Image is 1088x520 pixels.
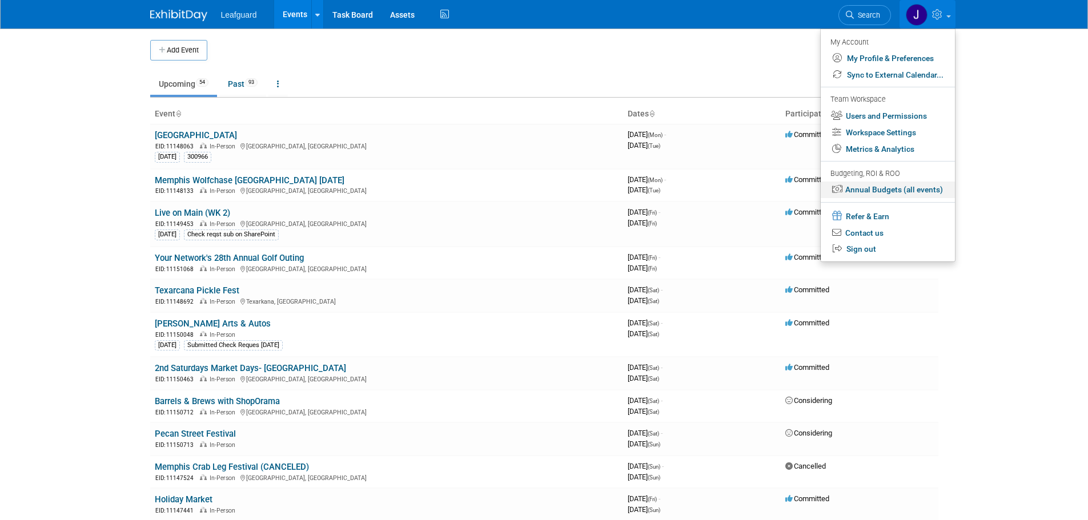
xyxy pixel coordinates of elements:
span: Considering [785,396,832,405]
span: (Sun) [648,474,660,481]
a: 2nd Saturdays Market Days- [GEOGRAPHIC_DATA] [155,363,346,373]
a: Sort by Event Name [175,109,181,118]
span: Committed [785,130,829,139]
span: (Sat) [648,409,659,415]
span: In-Person [210,441,239,449]
span: Committed [785,175,829,184]
span: EID: 11151068 [155,266,198,272]
a: Contact us [821,225,955,241]
a: Memphis Crab Leg Festival (CANCELED) [155,462,309,472]
span: (Fri) [648,255,657,261]
span: Committed [785,363,829,372]
span: In-Person [210,331,239,338]
div: Budgeting, ROI & ROO [830,168,944,180]
span: (Tue) [648,143,660,149]
span: [DATE] [628,505,660,514]
span: (Fri) [648,496,657,502]
span: In-Person [210,474,239,482]
span: - [664,175,666,184]
span: (Sat) [648,365,659,371]
button: Add Event [150,40,207,61]
span: EID: 11150463 [155,376,198,382]
a: Upcoming54 [150,73,217,95]
a: Workspace Settings [821,124,955,141]
div: [DATE] [155,229,180,240]
a: Refer & Earn [821,207,955,225]
a: Your Network's 28th Annual Golf Outing [155,253,304,263]
span: [DATE] [628,363,663,372]
span: - [659,253,660,261]
img: In-Person Event [200,265,207,271]
span: EID: 11148692 [155,299,198,305]
img: In-Person Event [200,507,207,513]
img: In-Person Event [200,331,207,337]
img: In-Person Event [200,187,207,193]
img: Jonathan Zargo [906,4,928,26]
span: (Sat) [648,331,659,337]
span: EID: 11148063 [155,143,198,150]
a: Sign out [821,241,955,257]
a: Past93 [219,73,266,95]
span: (Sat) [648,320,659,326]
span: [DATE] [628,175,666,184]
span: - [664,130,666,139]
span: (Sat) [648,376,659,382]
img: ExhibitDay [150,10,207,21]
span: [DATE] [628,429,663,437]
span: (Fri) [648,220,657,227]
span: [DATE] [628,285,663,294]
span: (Tue) [648,187,660,194]
span: (Mon) [648,177,663,183]
span: (Sun) [648,507,660,513]
span: (Sat) [648,298,659,304]
span: [DATE] [628,319,663,327]
img: In-Person Event [200,376,207,381]
span: (Mon) [648,132,663,138]
div: [GEOGRAPHIC_DATA], [GEOGRAPHIC_DATA] [155,141,619,151]
span: EID: 11150713 [155,442,198,448]
img: In-Person Event [200,220,207,226]
span: [DATE] [628,407,659,416]
span: In-Person [210,187,239,195]
a: Sort by Start Date [649,109,655,118]
a: Holiday Market [155,494,212,505]
a: Memphis Wolfchase [GEOGRAPHIC_DATA] [DATE] [155,175,344,186]
span: (Sat) [648,430,659,437]
span: [DATE] [628,374,659,382]
span: In-Person [210,376,239,383]
span: (Fri) [648,265,657,272]
th: Event [150,104,623,124]
div: [GEOGRAPHIC_DATA], [GEOGRAPHIC_DATA] [155,186,619,195]
span: [DATE] [628,208,660,216]
div: Submitted Check Reques [DATE] [184,340,283,350]
span: [DATE] [628,473,660,481]
span: [DATE] [628,494,660,503]
div: [DATE] [155,340,180,350]
a: Texarcana Pickle Fest [155,285,239,296]
img: In-Person Event [200,143,207,148]
span: Cancelled [785,462,826,470]
div: [DATE] [155,152,180,162]
span: - [659,494,660,503]
div: My Account [830,35,944,49]
span: Committed [785,285,829,294]
a: Metrics & Analytics [821,141,955,158]
span: Committed [785,253,829,261]
div: 300966 [184,152,211,162]
div: [GEOGRAPHIC_DATA], [GEOGRAPHIC_DATA] [155,374,619,384]
span: - [661,429,663,437]
div: [GEOGRAPHIC_DATA], [GEOGRAPHIC_DATA] [155,264,619,273]
span: [DATE] [628,253,660,261]
span: Committed [785,208,829,216]
div: Check reqst sub on SharePoint [184,229,279,240]
a: Users and Permissions [821,108,955,124]
span: (Fri) [648,209,657,216]
span: (Sat) [648,398,659,404]
span: Search [854,11,880,19]
span: [DATE] [628,440,660,448]
div: [GEOGRAPHIC_DATA], [GEOGRAPHIC_DATA] [155,219,619,228]
span: - [661,319,663,327]
span: [DATE] [628,264,657,272]
img: In-Person Event [200,298,207,304]
span: - [661,363,663,372]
